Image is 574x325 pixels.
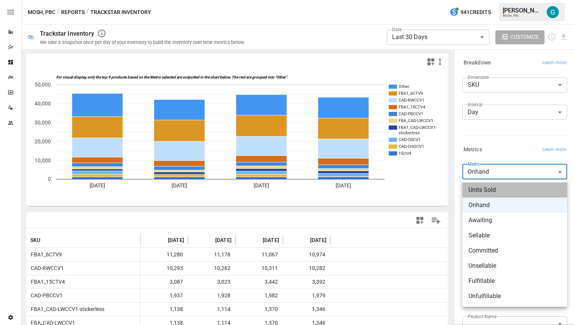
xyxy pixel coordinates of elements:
[468,246,561,255] span: Committed
[468,201,561,210] span: Onhand
[468,276,561,286] span: Fulfillable
[468,292,561,301] span: Unfulfillable
[468,185,561,195] span: Units Sold
[468,231,561,240] span: Sellable
[468,261,561,270] span: Unsellable
[468,216,561,225] span: Awaiting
